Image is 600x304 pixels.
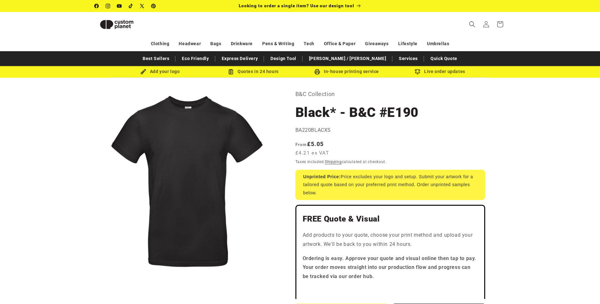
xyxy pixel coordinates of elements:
[303,214,478,224] h2: FREE Quote & Visual
[295,170,485,200] div: Price excludes your logo and setup. Submit your artwork for a tailored quote based on your prefer...
[465,17,479,31] summary: Search
[427,53,461,64] a: Quick Quote
[324,38,356,49] a: Office & Paper
[295,159,485,165] div: Taxes included. calculated at checkout.
[231,38,253,49] a: Drinkware
[398,38,418,49] a: Lifestyle
[306,53,389,64] a: [PERSON_NAME] / [PERSON_NAME]
[325,160,342,164] a: Shipping
[140,69,146,75] img: Brush Icon
[295,104,485,121] h1: Black* - B&C #E190
[415,69,420,75] img: Order updates
[314,69,320,75] img: In-house printing
[139,53,172,64] a: Best Sellers
[295,142,307,147] span: From
[303,255,477,280] strong: Ordering is easy. Approve your quote and visual online then tap to pay. Your order moves straight...
[303,174,341,179] strong: Unprinted Price:
[239,3,354,8] span: Looking to order a single item? Use our design tool
[295,127,331,133] span: BA220BLACXS
[207,68,300,76] div: Quotes in 24 hours
[262,38,294,49] a: Pens & Writing
[151,38,170,49] a: Clothing
[295,141,324,147] strong: £5.05
[300,68,393,76] div: In-house printing service
[228,69,234,75] img: Order Updates Icon
[393,68,487,76] div: Live order updates
[114,68,207,76] div: Add your logo
[95,15,139,34] img: Custom Planet
[304,38,314,49] a: Tech
[494,236,600,304] div: Widget pro chat
[219,53,261,64] a: Express Delivery
[95,89,280,274] media-gallery: Gallery Viewer
[396,53,421,64] a: Services
[427,38,449,49] a: Umbrellas
[365,38,388,49] a: Giveaways
[303,286,478,293] iframe: Customer reviews powered by Trustpilot
[179,53,212,64] a: Eco Friendly
[494,236,600,304] iframe: Chat Widget
[267,53,300,64] a: Design Tool
[210,38,221,49] a: Bags
[295,89,485,99] p: B&C Collection
[179,38,201,49] a: Headwear
[303,231,478,249] p: Add products to your quote, choose your print method and upload your artwork. We'll be back to yo...
[92,12,160,37] a: Custom Planet
[295,149,329,157] span: £4.21 ex VAT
